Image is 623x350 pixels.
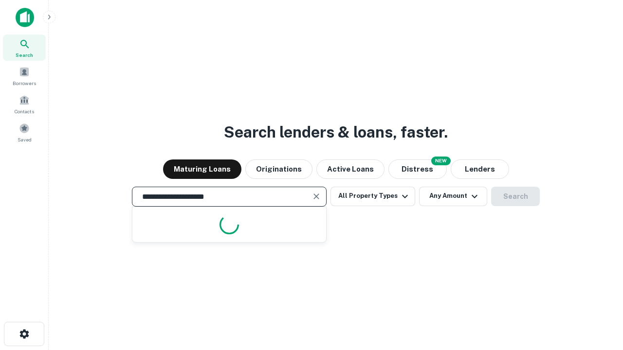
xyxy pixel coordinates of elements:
button: Any Amount [419,187,487,206]
button: Lenders [451,159,509,179]
a: Saved [3,119,46,145]
button: Maturing Loans [163,159,241,179]
span: Contacts [15,107,34,115]
a: Search [3,35,46,61]
button: Active Loans [316,159,385,179]
span: Saved [18,136,32,143]
button: Search distressed loans with lien and other non-mortgage details. [388,159,447,179]
div: NEW [431,157,451,165]
button: All Property Types [330,187,415,206]
span: Search [16,51,33,59]
img: capitalize-icon.png [16,8,34,27]
span: Borrowers [13,79,36,87]
button: Clear [310,190,323,203]
a: Contacts [3,91,46,117]
iframe: Chat Widget [574,272,623,319]
a: Borrowers [3,63,46,89]
button: Originations [245,159,312,179]
h3: Search lenders & loans, faster. [224,121,448,144]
